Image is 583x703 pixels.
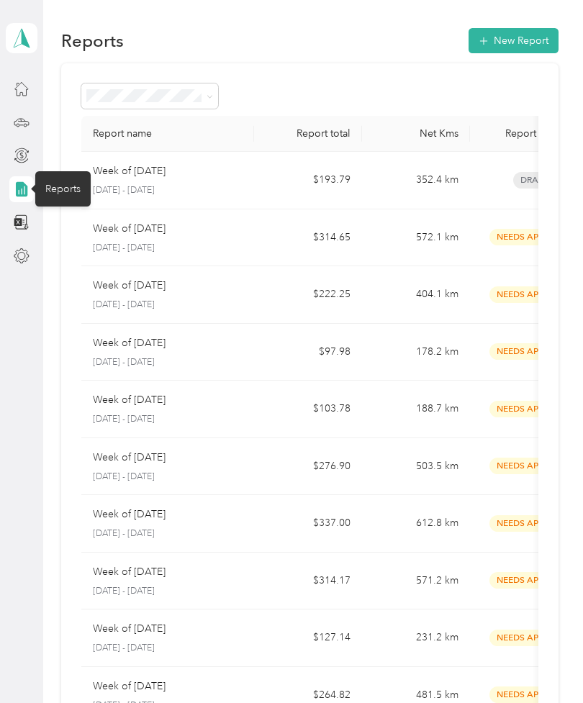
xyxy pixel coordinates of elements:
p: Week of [DATE] [93,621,166,637]
td: $127.14 [254,609,362,667]
span: Needs Approval [489,343,580,360]
td: $222.25 [254,266,362,324]
iframe: Everlance-gr Chat Button Frame [502,622,583,703]
p: Week of [DATE] [93,163,166,179]
th: Report total [254,116,362,152]
p: Week of [DATE] [93,335,166,351]
td: 178.2 km [362,324,470,381]
p: [DATE] - [DATE] [93,642,243,655]
td: 404.1 km [362,266,470,324]
span: Needs Approval [489,458,580,474]
p: [DATE] - [DATE] [93,356,243,369]
p: [DATE] - [DATE] [93,184,243,197]
td: $337.00 [254,495,362,553]
span: Needs Approval [489,572,580,589]
td: $314.17 [254,553,362,610]
td: 352.4 km [362,152,470,209]
p: Week of [DATE] [93,392,166,408]
span: Draft [513,172,556,189]
p: Week of [DATE] [93,507,166,522]
p: [DATE] - [DATE] [93,299,243,312]
td: $314.65 [254,209,362,267]
p: Week of [DATE] [93,450,166,466]
p: [DATE] - [DATE] [93,242,243,255]
span: Needs Approval [489,630,580,646]
span: Needs Approval [489,286,580,303]
td: $193.79 [254,152,362,209]
th: Net Kms [362,116,470,152]
h1: Reports [61,33,124,48]
div: Reports [35,171,91,207]
td: 503.5 km [362,438,470,496]
td: 571.2 km [362,553,470,610]
button: New Report [469,28,559,53]
span: Needs Approval [489,401,580,417]
p: [DATE] - [DATE] [93,471,243,484]
p: Week of [DATE] [93,564,166,580]
span: Needs Approval [489,686,580,703]
th: Report name [81,116,254,152]
p: [DATE] - [DATE] [93,413,243,426]
td: 612.8 km [362,495,470,553]
td: $276.90 [254,438,362,496]
p: Week of [DATE] [93,679,166,694]
p: [DATE] - [DATE] [93,527,243,540]
td: $103.78 [254,381,362,438]
td: 188.7 km [362,381,470,438]
span: Needs Approval [489,229,580,245]
p: Week of [DATE] [93,221,166,237]
td: $97.98 [254,324,362,381]
p: [DATE] - [DATE] [93,585,243,598]
td: 231.2 km [362,609,470,667]
span: Needs Approval [489,515,580,532]
td: 572.1 km [362,209,470,267]
p: Week of [DATE] [93,278,166,294]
